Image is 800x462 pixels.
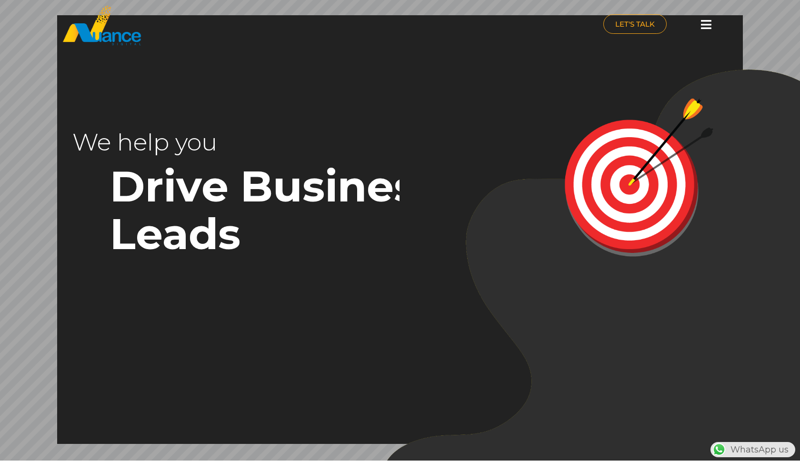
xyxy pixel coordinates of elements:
span: LET'S TALK [615,20,655,28]
div: WhatsApp us [710,442,795,457]
img: nuance-qatar_logo [62,5,142,46]
a: LET'S TALK [603,14,667,34]
rs-layer: Drive Business Leads [110,162,485,258]
a: WhatsAppWhatsApp us [710,444,795,455]
img: WhatsApp [711,442,727,457]
a: nuance-qatar_logo [62,5,395,46]
rs-layer: We help you [72,119,369,166]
